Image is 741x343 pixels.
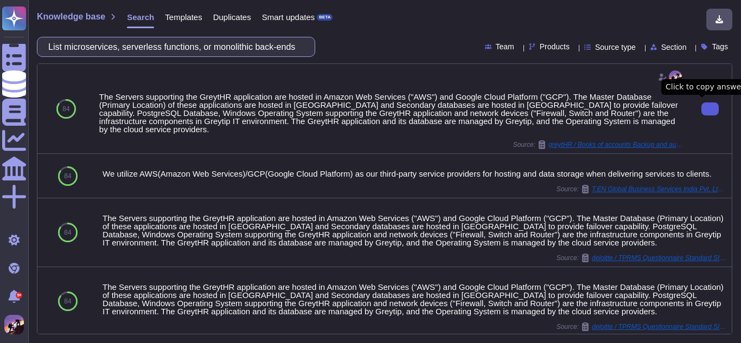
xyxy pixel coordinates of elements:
[165,13,202,21] span: Templates
[548,141,684,148] span: greytHR / Books of accounts Backup and audit trail (2) (1) (1)
[64,298,71,305] span: 84
[317,14,333,21] div: BETA
[496,43,514,50] span: Team
[43,37,304,56] input: Search a question or template...
[592,186,727,192] span: T.EN Global Business Services India Pvt. Ltd. / queries Technip RFP
[557,185,727,193] span: Source:
[540,43,570,50] span: Products
[62,106,69,112] span: 84
[4,315,24,334] img: user
[669,70,682,83] img: user
[16,292,22,299] div: 9+
[557,254,727,262] span: Source:
[557,322,727,331] span: Source:
[103,283,727,315] div: The Servers supporting the GreytHR application are hosted in Amazon Web Services ("AWS") and Goog...
[103,170,727,178] div: We utilize AWS(Amazon Web Services)/GCP(Google Cloud Platform) as our third-party service provide...
[127,13,154,21] span: Search
[595,43,636,51] span: Source type
[37,12,105,21] span: Knowledge base
[712,43,728,50] span: Tags
[592,323,727,330] span: deloitte / TPRMS Questionnaire Standard SIG 2025 Core 1208
[592,255,727,261] span: deloitte / TPRMS Questionnaire Standard SIG 2025 Core 1208
[661,43,687,51] span: Section
[103,214,727,247] div: The Servers supporting the GreytHR application are hosted in Amazon Web Services ("AWS") and Goog...
[99,93,684,133] div: The Servers supporting the GreytHR application are hosted in Amazon Web Services ("AWS") and Goog...
[262,13,315,21] span: Smart updates
[2,313,31,336] button: user
[513,140,684,149] span: Source:
[213,13,251,21] span: Duplicates
[64,173,71,179] span: 84
[64,229,71,236] span: 84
